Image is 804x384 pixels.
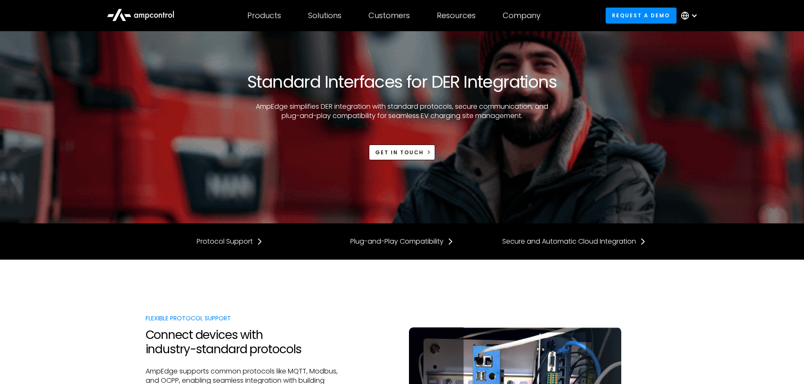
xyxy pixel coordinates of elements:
[247,72,557,92] h1: Standard Interfaces for DER Integrations
[350,237,454,246] a: Plug-and-Play Compatibility
[369,145,436,160] a: Get in touch
[437,11,476,20] div: Resources
[502,237,636,246] div: Secure and Automatic Cloud Integration
[368,11,410,20] div: Customers
[146,314,346,323] div: Flexible Protocol Support
[375,149,424,156] div: Get in touch
[197,237,253,246] div: Protocol Support
[197,237,263,246] a: Protocol Support
[502,237,646,246] a: Secure and Automatic Cloud Integration
[308,11,341,20] div: Solutions
[248,102,556,121] p: AmpEdge simplifies DER integration with standard protocols, secure communication, and plug-and-pl...
[146,328,346,356] h2: Connect devices with industry-standard protocols
[606,8,677,23] a: Request a demo
[350,237,444,246] div: Plug-and-Play Compatibility
[247,11,281,20] div: Products
[503,11,541,20] div: Company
